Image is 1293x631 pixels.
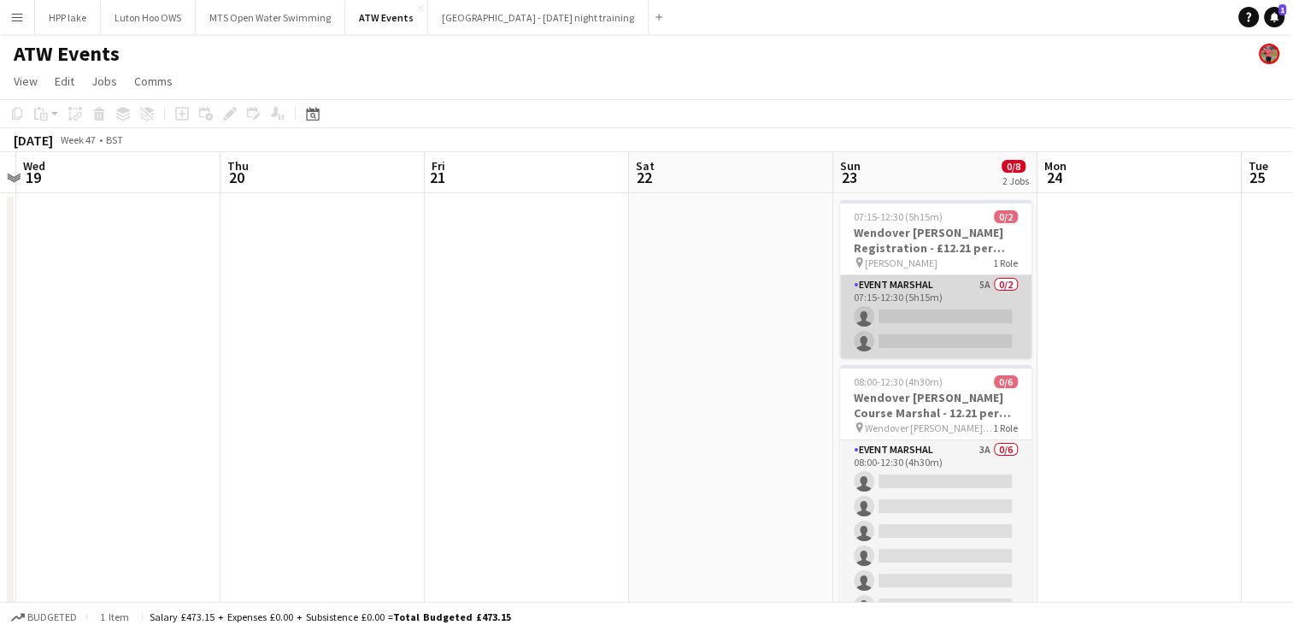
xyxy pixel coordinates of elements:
[14,41,120,67] h1: ATW Events
[429,168,445,187] span: 21
[134,74,173,89] span: Comms
[1249,158,1268,174] span: Tue
[55,74,74,89] span: Edit
[840,365,1031,618] app-job-card: 08:00-12:30 (4h30m)0/6Wendover [PERSON_NAME] Course Marshal - 12.21 per hour if over 21 Wendover ...
[23,158,45,174] span: Wed
[1044,158,1067,174] span: Mon
[1278,4,1286,15] span: 1
[840,440,1031,622] app-card-role: Event Marshal3A0/608:00-12:30 (4h30m)
[14,132,53,149] div: [DATE]
[14,74,38,89] span: View
[994,210,1018,223] span: 0/2
[865,257,937,269] span: [PERSON_NAME]
[345,1,428,34] button: ATW Events
[227,158,249,174] span: Thu
[150,610,511,623] div: Salary £473.15 + Expenses £0.00 + Subsistence £0.00 =
[91,74,117,89] span: Jobs
[106,133,123,146] div: BST
[840,200,1031,358] app-job-card: 07:15-12:30 (5h15m)0/2Wendover [PERSON_NAME] Registration - £12.21 per hour if over 21 [PERSON_NA...
[840,390,1031,421] h3: Wendover [PERSON_NAME] Course Marshal - 12.21 per hour if over 21
[85,70,124,92] a: Jobs
[840,225,1031,256] h3: Wendover [PERSON_NAME] Registration - £12.21 per hour if over 21
[1042,168,1067,187] span: 24
[840,275,1031,358] app-card-role: Event Marshal5A0/207:15-12:30 (5h15m)
[7,70,44,92] a: View
[35,1,101,34] button: HPP lake
[838,168,861,187] span: 23
[432,158,445,174] span: Fri
[94,610,135,623] span: 1 item
[840,158,861,174] span: Sun
[56,133,99,146] span: Week 47
[48,70,81,92] a: Edit
[993,257,1018,269] span: 1 Role
[994,375,1018,388] span: 0/6
[393,610,511,623] span: Total Budgeted £473.15
[127,70,179,92] a: Comms
[225,168,249,187] span: 20
[865,422,993,434] span: Wendover [PERSON_NAME] Wicked Duathlon & Trail Run
[21,168,45,187] span: 19
[196,1,345,34] button: MTS Open Water Swimming
[1259,44,1279,64] app-user-avatar: ATW Racemakers
[1264,7,1284,27] a: 1
[854,375,943,388] span: 08:00-12:30 (4h30m)
[1002,160,1026,173] span: 0/8
[993,422,1018,434] span: 1 Role
[854,210,943,223] span: 07:15-12:30 (5h15m)
[27,611,77,623] span: Budgeted
[428,1,649,34] button: [GEOGRAPHIC_DATA] - [DATE] night training
[101,1,196,34] button: Luton Hoo OWS
[9,608,79,627] button: Budgeted
[633,168,655,187] span: 22
[1002,174,1029,187] div: 2 Jobs
[1246,168,1268,187] span: 25
[636,158,655,174] span: Sat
